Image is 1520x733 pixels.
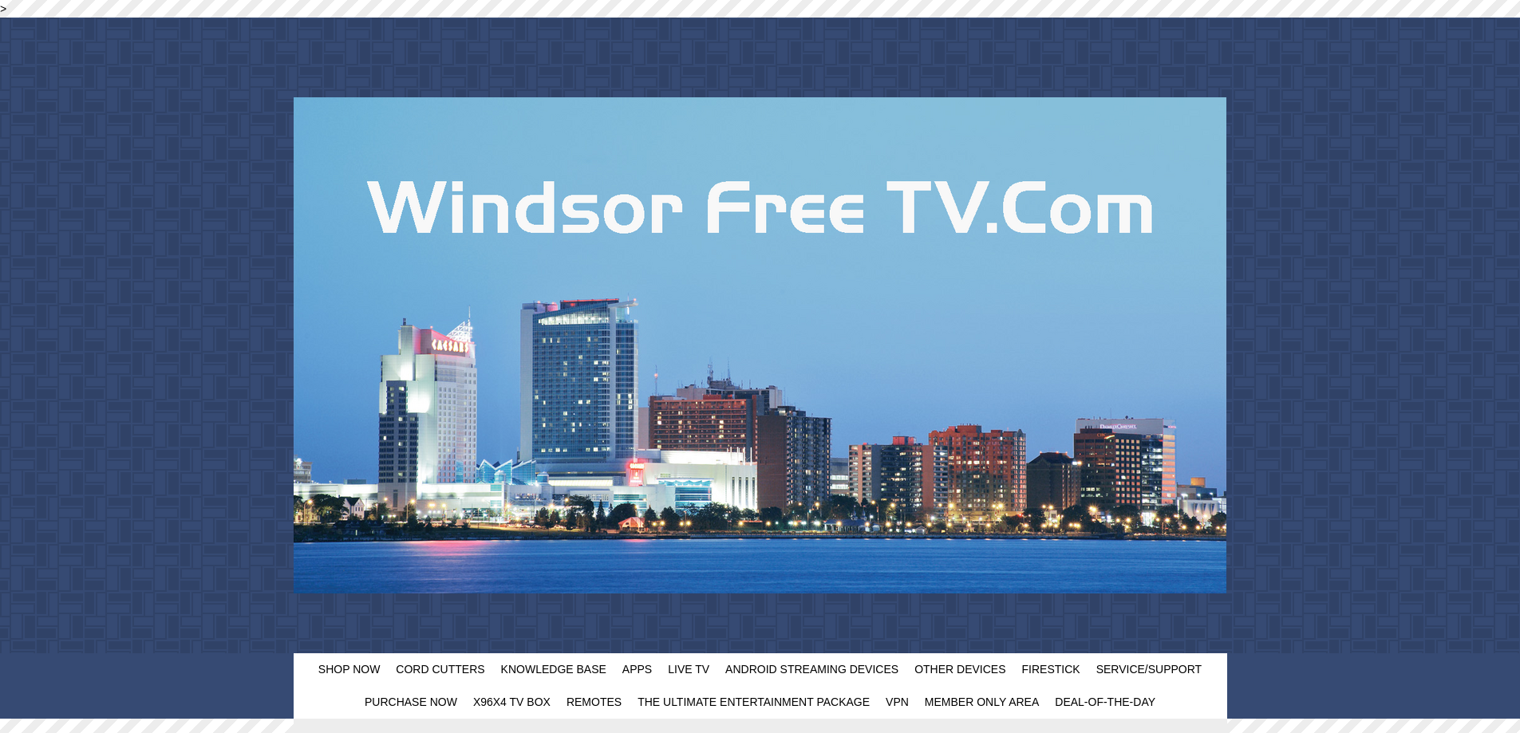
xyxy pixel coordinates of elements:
a: Other Devices [906,653,1013,686]
img: header photo [294,97,1226,593]
a: VPN [878,686,917,719]
span: The Ultimate Entertainment Package [638,696,870,708]
a: Cord Cutters [388,653,492,686]
a: Shop Now [310,653,389,686]
span: Shop Now [318,663,381,676]
a: Purchase Now [357,686,465,719]
span: Remotes [567,696,622,708]
span: Deal-Of-The-Day [1055,696,1155,708]
span: X96X4 TV Box [473,696,551,708]
span: VPN [886,696,909,708]
a: X96X4 TV Box [465,686,559,719]
a: Apps [614,653,660,686]
span: Android Streaming Devices [725,663,898,676]
a: Android Streaming Devices [717,653,906,686]
a: Live TV [660,653,717,686]
span: Member Only Area [925,696,1039,708]
span: Service/Support [1096,663,1202,676]
a: FireStick [1014,653,1088,686]
span: Other Devices [914,663,1005,676]
span: Cord Cutters [396,663,484,676]
a: The Ultimate Entertainment Package [630,686,878,719]
a: Member Only Area [917,686,1047,719]
span: Knowledge Base [501,663,606,676]
span: Live TV [668,663,709,676]
span: FireStick [1022,663,1080,676]
a: Remotes [559,686,630,719]
a: Knowledge Base [493,653,614,686]
a: Service/Support [1088,653,1210,686]
a: Deal-Of-The-Day [1047,686,1163,719]
span: Purchase Now [365,696,457,708]
span: Apps [622,663,652,676]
